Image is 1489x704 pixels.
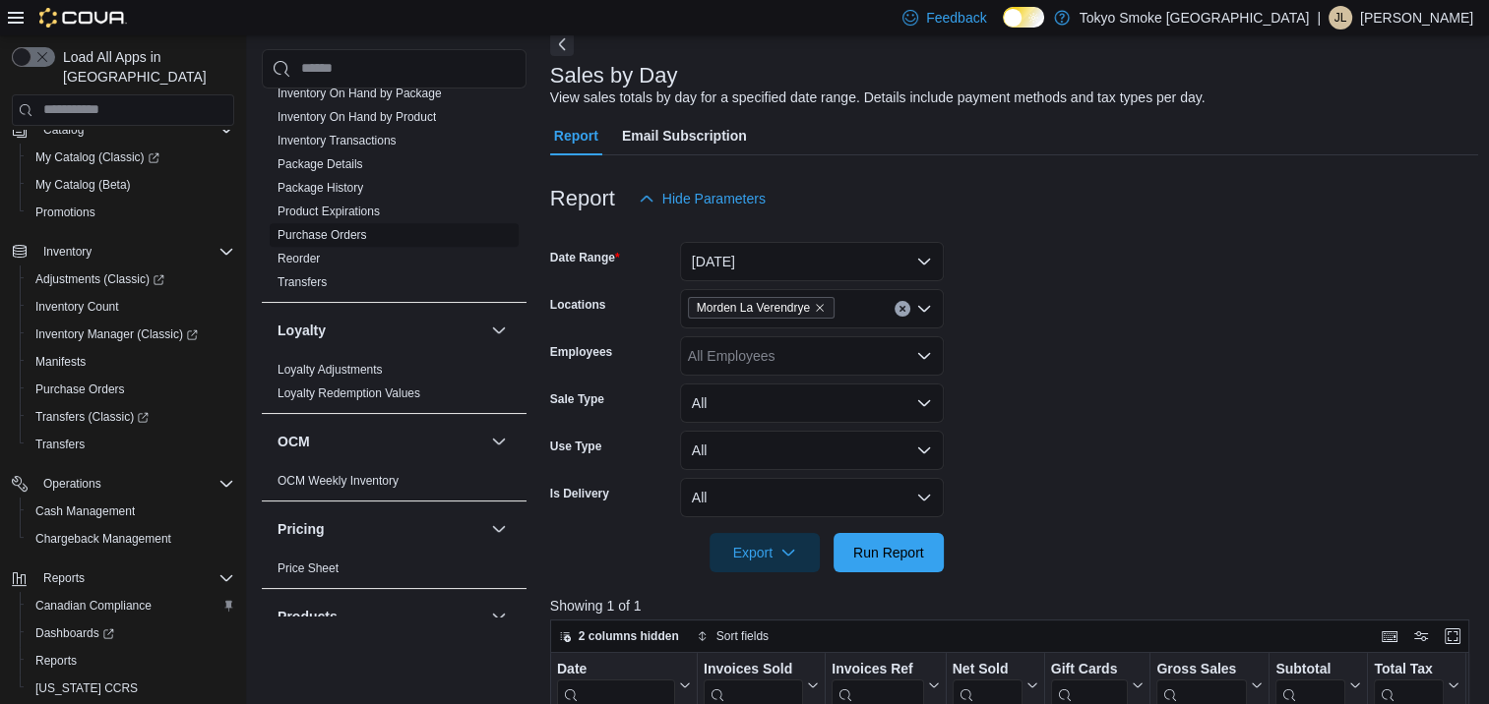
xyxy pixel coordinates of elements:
[551,624,687,648] button: 2 columns hidden
[278,181,363,195] a: Package History
[28,433,234,456] span: Transfers
[579,628,679,644] span: 2 columns hidden
[680,431,944,470] button: All
[550,187,615,210] h3: Report
[1080,6,1310,29] p: Tokyo Smoke [GEOGRAPHIC_DATA]
[35,566,93,590] button: Reports
[28,323,234,346] span: Inventory Manager (Classic)
[28,676,146,700] a: [US_STATE] CCRS
[28,146,167,169] a: My Catalog (Classic)
[278,227,367,243] span: Purchase Orders
[832,660,923,678] div: Invoices Ref
[28,267,172,291] a: Adjustments (Classic)
[278,156,363,172] span: Package Details
[262,11,527,302] div: Inventory
[28,621,234,645] span: Dashboards
[278,607,483,626] button: Products
[35,118,92,142] button: Catalog
[278,252,320,265] a: Reorder
[680,383,944,423] button: All
[721,533,808,572] span: Export
[28,527,179,551] a: Chargeback Management
[278,321,326,340] h3: Loyalty
[550,596,1479,616] p: Showing 1 of 1
[278,275,327,289] a: Transfers
[689,624,776,648] button: Sort fields
[1156,660,1247,678] div: Gross Sales
[43,570,85,586] span: Reports
[35,149,159,165] span: My Catalog (Classic)
[39,8,127,28] img: Cova
[278,432,310,451] h3: OCM
[278,386,420,400] a: Loyalty Redemption Values
[35,271,164,287] span: Adjustments (Classic)
[1329,6,1352,29] div: Jennifer Lamont
[35,531,171,547] span: Chargeback Management
[557,660,675,678] div: Date
[28,350,234,374] span: Manifests
[1050,660,1128,678] div: Gift Cards
[20,348,242,376] button: Manifests
[28,527,234,551] span: Chargeback Management
[35,653,77,669] span: Reports
[35,680,138,696] span: [US_STATE] CCRS
[262,469,527,500] div: OCM
[278,362,383,378] span: Loyalty Adjustments
[20,199,242,226] button: Promotions
[28,676,234,700] span: Washington CCRS
[952,660,1022,678] div: Net Sold
[20,376,242,403] button: Purchase Orders
[35,598,152,614] span: Canadian Compliance
[704,660,803,678] div: Invoices Sold
[4,238,242,265] button: Inventory
[28,295,234,319] span: Inventory Count
[28,378,234,401] span: Purchase Orders
[550,486,609,501] label: Is Delivery
[43,122,84,138] span: Catalog
[4,470,242,498] button: Operations
[20,592,242,619] button: Canadian Compliance
[662,189,766,208] span: Hide Parameters
[697,298,810,318] span: Morden La Verendrye
[28,323,206,346] a: Inventory Manager (Classic)
[278,432,483,451] button: OCM
[622,116,747,155] span: Email Subscription
[278,109,436,125] span: Inventory On Hand by Product
[28,267,234,291] span: Adjustments (Classic)
[278,321,483,340] button: Loyalty
[35,240,234,264] span: Inventory
[28,295,127,319] a: Inventory Count
[716,628,769,644] span: Sort fields
[262,358,527,413] div: Loyalty
[487,430,511,453] button: OCM
[35,503,135,519] span: Cash Management
[550,88,1206,108] div: View sales totals by day for a specified date range. Details include payment methods and tax type...
[35,326,198,342] span: Inventory Manager (Classic)
[550,32,574,56] button: Next
[487,319,511,342] button: Loyalty
[926,8,986,28] span: Feedback
[1378,624,1401,648] button: Keyboard shortcuts
[278,87,442,100] a: Inventory On Hand by Package
[28,405,156,429] a: Transfers (Classic)
[834,533,944,572] button: Run Report
[35,409,149,425] span: Transfers (Classic)
[28,173,234,197] span: My Catalog (Beta)
[28,201,103,224] a: Promotions
[1003,7,1044,28] input: Dark Mode
[35,354,86,370] span: Manifests
[1374,660,1444,678] div: Total Tax
[278,251,320,266] span: Reorder
[43,476,101,492] span: Operations
[35,625,114,641] span: Dashboards
[550,250,620,265] label: Date Range
[550,391,604,407] label: Sale Type
[278,363,383,377] a: Loyalty Adjustments
[55,47,234,87] span: Load All Apps in [GEOGRAPHIC_DATA]
[550,344,612,360] label: Employees
[35,472,234,496] span: Operations
[550,297,606,313] label: Locations
[20,265,242,293] a: Adjustments (Classic)
[278,560,339,576] span: Price Sheet
[680,242,944,281] button: [DATE]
